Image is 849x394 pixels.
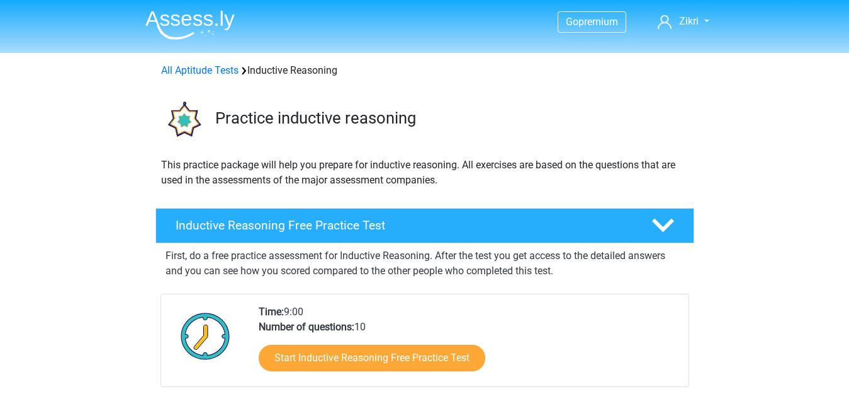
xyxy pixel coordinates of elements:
span: premium [578,16,618,28]
p: This practice package will help you prepare for inductive reasoning. All exercises are based on t... [161,158,689,188]
span: Go [566,16,578,28]
h3: Practice inductive reasoning [215,108,684,128]
p: First, do a free practice assessment for Inductive Reasoning. After the test you get access to th... [166,248,684,279]
div: Inductive Reasoning [156,63,694,78]
b: Number of questions: [259,321,354,333]
img: Clock [174,304,237,368]
a: Zikri [653,14,714,29]
a: Inductive Reasoning Free Practice Test [150,208,699,243]
span: Zikri [679,15,699,27]
a: Start Inductive Reasoning Free Practice Test [259,345,485,371]
img: Assessly [145,10,235,40]
a: Gopremium [558,13,626,30]
a: All Aptitude Tests [161,64,239,76]
img: inductive reasoning [156,93,210,147]
h4: Inductive Reasoning Free Practice Test [176,218,631,233]
b: Time: [259,306,284,318]
div: 9:00 10 [249,304,688,386]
